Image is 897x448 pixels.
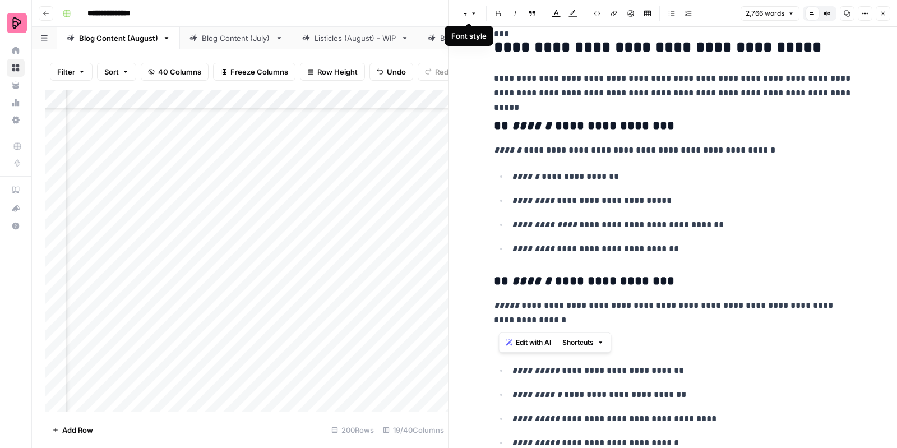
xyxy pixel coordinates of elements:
a: Settings [7,111,25,129]
button: Redo [418,63,460,81]
span: Sort [104,66,119,77]
a: Blog Content (July) [180,27,293,49]
div: What's new? [7,200,24,216]
span: Redo [435,66,453,77]
span: Freeze Columns [230,66,288,77]
button: Filter [50,63,93,81]
span: Add Row [62,424,93,436]
div: 200 Rows [327,421,378,439]
button: Edit with AI [501,335,556,350]
button: Shortcuts [558,335,608,350]
button: Help + Support [7,217,25,235]
button: Sort [97,63,136,81]
div: Blog Content (July) [202,33,271,44]
span: 40 Columns [158,66,201,77]
span: Filter [57,66,75,77]
span: 2,766 words [746,8,784,19]
div: Blog Content (May) [440,33,509,44]
a: Your Data [7,76,25,94]
button: What's new? [7,199,25,217]
a: Blog Content (August) [57,27,180,49]
div: Listicles (August) - WIP [315,33,396,44]
button: Undo [369,63,413,81]
span: Shortcuts [562,338,594,348]
span: Undo [387,66,406,77]
span: Row Height [317,66,358,77]
button: Freeze Columns [213,63,295,81]
span: Edit with AI [516,338,551,348]
a: Listicles (August) - WIP [293,27,418,49]
a: Usage [7,94,25,112]
button: Add Row [45,421,100,439]
button: 2,766 words [741,6,799,21]
a: Blog Content (May) [418,27,531,49]
button: 40 Columns [141,63,209,81]
a: AirOps Academy [7,181,25,199]
button: Row Height [300,63,365,81]
a: Home [7,41,25,59]
button: Workspace: Preply [7,9,25,37]
div: Blog Content (August) [79,33,158,44]
div: 19/40 Columns [378,421,449,439]
a: Browse [7,59,25,77]
img: Preply Logo [7,13,27,33]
